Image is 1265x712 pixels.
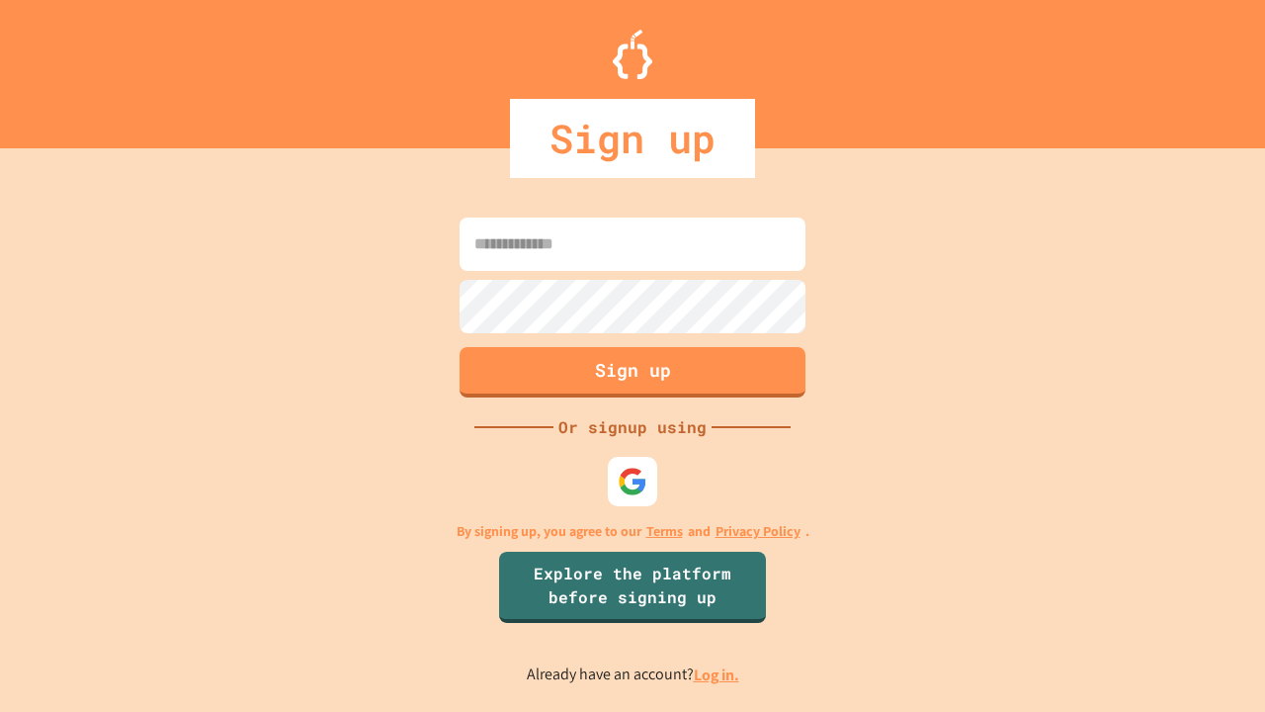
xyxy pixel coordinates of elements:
[460,347,805,398] button: Sign up
[457,521,809,542] p: By signing up, you agree to our and .
[499,552,766,623] a: Explore the platform before signing up
[527,663,739,687] p: Already have an account?
[553,415,712,439] div: Or signup using
[1101,547,1245,631] iframe: chat widget
[646,521,683,542] a: Terms
[1182,633,1245,692] iframe: chat widget
[510,99,755,178] div: Sign up
[716,521,801,542] a: Privacy Policy
[694,665,739,685] a: Log in.
[613,30,652,79] img: Logo.svg
[618,467,647,496] img: google-icon.svg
